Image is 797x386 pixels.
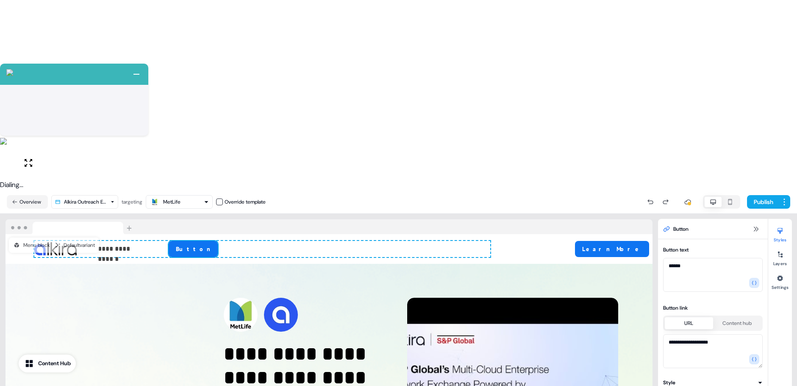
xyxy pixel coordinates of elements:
[19,355,76,372] button: Content Hub
[713,317,761,329] button: Content hub
[13,241,50,249] div: Menu block
[6,69,13,76] img: callcloud-icon-white-35.svg
[673,225,689,233] span: Button
[64,198,107,206] div: Alkira Outreach Example
[64,241,95,249] div: Default variant
[38,359,71,368] div: Content Hub
[7,195,48,209] button: Overview
[665,317,713,329] button: URL
[747,195,778,209] button: Publish
[163,198,181,206] div: MetLife
[146,195,213,209] button: MetLife
[768,224,792,243] button: Styles
[768,271,792,290] button: Settings
[663,246,689,253] label: Button text
[169,241,218,257] button: Button
[663,304,763,312] div: Button link
[122,198,142,206] div: targeting
[225,198,266,206] div: Override template
[768,248,792,266] button: Layers
[6,219,136,235] img: Browser topbar
[575,241,649,257] button: Learn More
